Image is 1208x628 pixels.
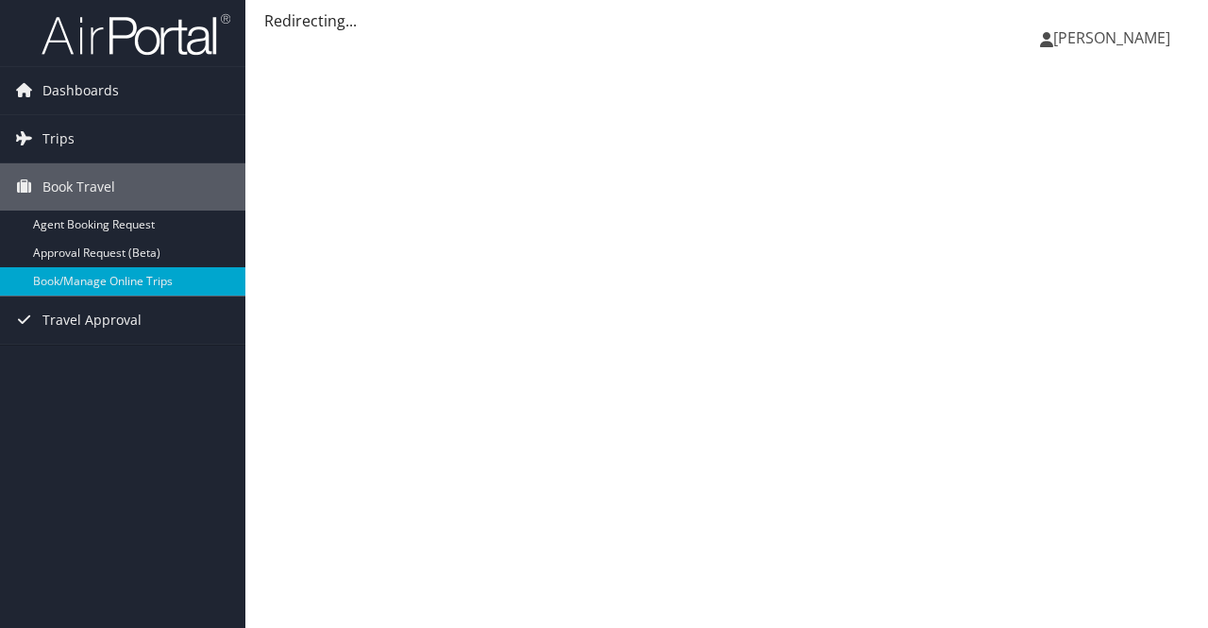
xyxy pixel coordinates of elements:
[1053,27,1170,48] span: [PERSON_NAME]
[42,115,75,162] span: Trips
[42,163,115,211] span: Book Travel
[42,12,230,57] img: airportal-logo.png
[42,297,142,344] span: Travel Approval
[1040,9,1189,66] a: [PERSON_NAME]
[42,67,119,114] span: Dashboards
[264,9,1189,32] div: Redirecting...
